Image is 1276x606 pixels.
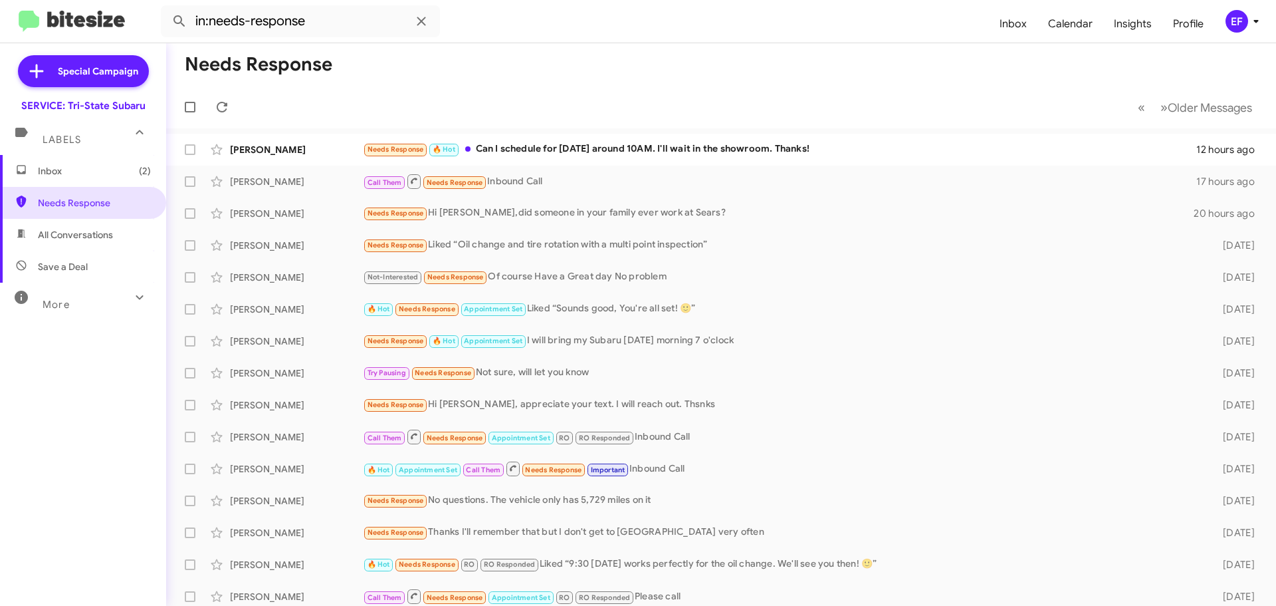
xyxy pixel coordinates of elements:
[1194,207,1265,220] div: 20 hours ago
[559,593,570,602] span: RO
[415,369,471,377] span: Needs Response
[1202,494,1265,508] div: [DATE]
[363,206,1194,221] div: Hi [PERSON_NAME],did someone in your family ever work at Sears?
[1196,143,1265,156] div: 12 hours ago
[427,434,483,442] span: Needs Response
[1202,303,1265,316] div: [DATE]
[427,273,484,281] span: Needs Response
[363,173,1196,190] div: Inbound Call
[363,460,1202,477] div: Inbound Call
[230,239,363,252] div: [PERSON_NAME]
[1138,99,1145,116] span: «
[230,494,363,508] div: [PERSON_NAME]
[368,145,424,154] span: Needs Response
[1225,10,1248,33] div: EF
[427,593,483,602] span: Needs Response
[230,590,363,603] div: [PERSON_NAME]
[464,560,475,569] span: RO
[38,196,151,210] span: Needs Response
[466,466,500,474] span: Call Them
[591,466,625,474] span: Important
[230,558,363,571] div: [PERSON_NAME]
[1168,100,1252,115] span: Older Messages
[559,434,570,442] span: RO
[139,164,151,178] span: (2)
[427,178,483,187] span: Needs Response
[368,369,406,377] span: Try Pausing
[230,335,363,348] div: [PERSON_NAME]
[464,337,522,345] span: Appointment Set
[1202,558,1265,571] div: [DATE]
[1103,5,1162,43] a: Insights
[363,237,1202,253] div: Liked “Oil change and tire rotation with a multi point inspection”
[433,337,455,345] span: 🔥 Hot
[230,303,363,316] div: [PERSON_NAME]
[1202,430,1265,444] div: [DATE]
[1037,5,1103,43] a: Calendar
[492,434,550,442] span: Appointment Set
[363,142,1196,157] div: Can I schedule for [DATE] around 10AM. I'll wait in the showroom. Thanks!
[368,593,402,602] span: Call Them
[230,398,363,412] div: [PERSON_NAME]
[368,400,424,409] span: Needs Response
[399,560,455,569] span: Needs Response
[399,305,455,313] span: Needs Response
[368,273,419,281] span: Not-Interested
[1152,94,1260,121] button: Next
[579,434,630,442] span: RO Responded
[1214,10,1261,33] button: EF
[1196,175,1265,188] div: 17 hours ago
[230,175,363,188] div: [PERSON_NAME]
[58,65,138,78] span: Special Campaign
[579,593,630,602] span: RO Responded
[363,428,1202,445] div: Inbound Call
[368,241,424,249] span: Needs Response
[484,560,535,569] span: RO Responded
[43,134,81,146] span: Labels
[230,207,363,220] div: [PERSON_NAME]
[38,164,151,178] span: Inbox
[230,526,363,539] div: [PERSON_NAME]
[363,397,1202,412] div: Hi [PERSON_NAME], appreciate your text. I will reach out. Thsnks
[18,55,149,87] a: Special Campaign
[230,367,363,380] div: [PERSON_NAME]
[43,299,70,311] span: More
[38,228,113,241] span: All Conversations
[464,305,522,313] span: Appointment Set
[368,466,390,474] span: 🔥 Hot
[1202,526,1265,539] div: [DATE]
[1202,462,1265,476] div: [DATE]
[368,560,390,569] span: 🔥 Hot
[230,143,363,156] div: [PERSON_NAME]
[368,496,424,505] span: Needs Response
[230,462,363,476] div: [PERSON_NAME]
[368,337,424,345] span: Needs Response
[368,305,390,313] span: 🔥 Hot
[1202,398,1265,412] div: [DATE]
[38,260,88,273] span: Save a Deal
[1202,335,1265,348] div: [DATE]
[1162,5,1214,43] a: Profile
[363,557,1202,572] div: Liked “9:30 [DATE] works perfectly for the oil change. We'll see you then! 🙂”
[363,269,1202,285] div: Of course Have a Great day No problem
[21,99,146,112] div: SERVICE: Tri-State Subaru
[433,145,455,154] span: 🔥 Hot
[1202,367,1265,380] div: [DATE]
[1202,271,1265,284] div: [DATE]
[368,528,424,537] span: Needs Response
[161,5,440,37] input: Search
[363,365,1202,380] div: Not sure, will let you know
[989,5,1037,43] a: Inbox
[363,493,1202,508] div: No questions. The vehicle only has 5,729 miles on it
[1202,239,1265,252] div: [DATE]
[1130,94,1153,121] button: Previous
[1202,590,1265,603] div: [DATE]
[363,525,1202,540] div: Thanks I'll remember that but I don't get to [GEOGRAPHIC_DATA] very often
[230,271,363,284] div: [PERSON_NAME]
[1160,99,1168,116] span: »
[492,593,550,602] span: Appointment Set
